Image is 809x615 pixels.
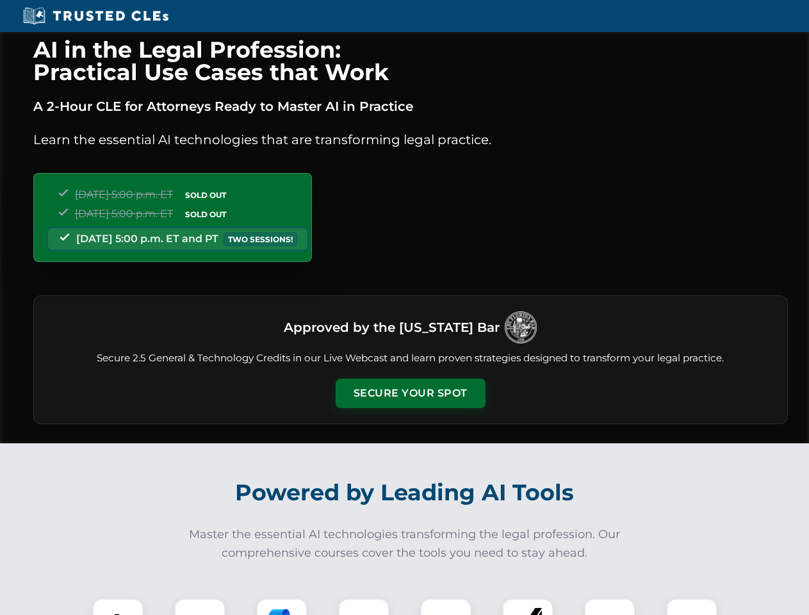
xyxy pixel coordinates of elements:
h2: Powered by Leading AI Tools [50,470,760,515]
button: Secure Your Spot [336,379,486,408]
span: SOLD OUT [181,208,231,221]
p: Master the essential AI technologies transforming the legal profession. Our comprehensive courses... [181,525,629,562]
p: Learn the essential AI technologies that are transforming legal practice. [33,129,788,150]
img: Logo [505,311,537,343]
img: Trusted CLEs [19,6,172,26]
span: [DATE] 5:00 p.m. ET [75,208,173,220]
span: [DATE] 5:00 p.m. ET [75,188,173,201]
p: Secure 2.5 General & Technology Credits in our Live Webcast and learn proven strategies designed ... [49,351,772,366]
h1: AI in the Legal Profession: Practical Use Cases that Work [33,38,788,83]
h3: Approved by the [US_STATE] Bar [284,316,500,339]
span: SOLD OUT [181,188,231,202]
p: A 2-Hour CLE for Attorneys Ready to Master AI in Practice [33,96,788,117]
